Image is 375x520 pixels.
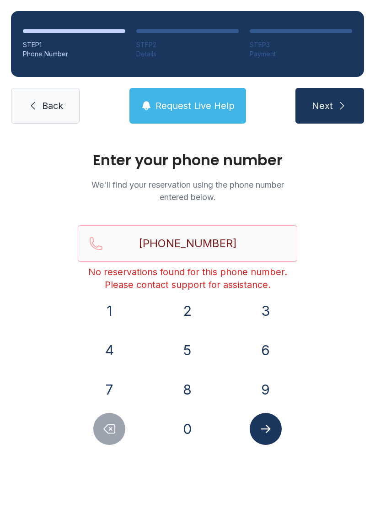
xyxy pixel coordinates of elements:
input: Reservation phone number [78,225,297,262]
button: 3 [250,295,282,327]
div: No reservations found for this phone number. Please contact support for assistance. [78,265,297,291]
span: Next [312,99,333,112]
button: Submit lookup form [250,413,282,445]
p: We'll find your reservation using the phone number entered below. [78,179,297,203]
button: 5 [171,334,204,366]
button: 7 [93,374,125,406]
button: 2 [171,295,204,327]
h1: Enter your phone number [78,153,297,168]
div: STEP 3 [250,40,352,49]
div: Details [136,49,239,59]
button: Delete number [93,413,125,445]
span: Request Live Help [155,99,235,112]
div: STEP 1 [23,40,125,49]
button: 9 [250,374,282,406]
button: 0 [171,413,204,445]
div: STEP 2 [136,40,239,49]
button: 4 [93,334,125,366]
button: 6 [250,334,282,366]
button: 1 [93,295,125,327]
button: 8 [171,374,204,406]
div: Phone Number [23,49,125,59]
div: Payment [250,49,352,59]
span: Back [42,99,63,112]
